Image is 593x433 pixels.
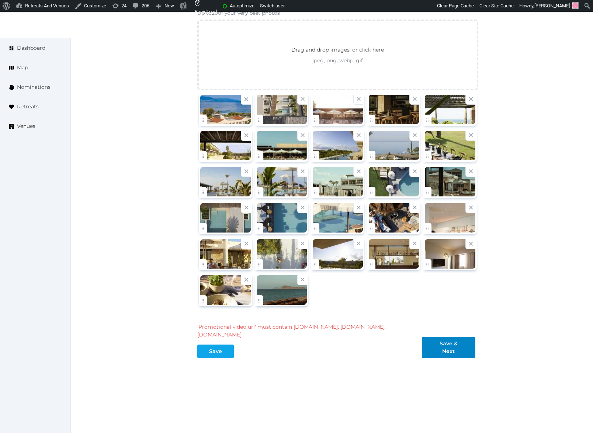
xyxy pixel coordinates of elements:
span: Dashboard [17,44,45,52]
span: Nominations [17,83,51,91]
span: [PERSON_NAME] [534,3,570,8]
p: Up to 20 of your very best photos [197,9,478,17]
p: Drag and drop images, or click here [285,46,390,57]
span: Map [17,64,28,71]
span: Retreats [17,103,39,111]
div: Save & Next [433,340,464,355]
div: 'Promotional video url' must contain [DOMAIN_NAME], [DOMAIN_NAME], [DOMAIN_NAME] [197,323,422,339]
span: Clear Page Cache [437,3,474,8]
button: Save [197,345,234,358]
div: Save [209,348,222,355]
span: Venues [17,122,35,130]
button: Save & Next [422,337,475,358]
p: jpeg, png, webp, gif [278,57,397,64]
span: Clear Site Cache [479,3,514,8]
